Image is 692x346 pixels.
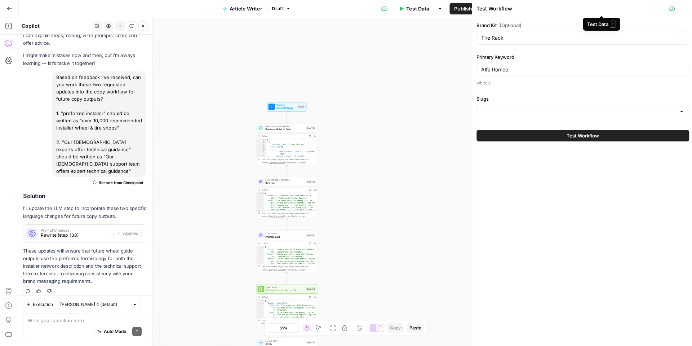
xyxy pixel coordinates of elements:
[265,285,304,289] span: Power Agent
[265,127,304,131] span: Retrieve Vehicle Data
[94,327,129,336] button: Auto Mode
[23,247,146,285] p: These updates will ensure that future wheel guide outputs use the preferred terminology for both ...
[262,302,264,305] span: Toggle code folding, rows 2 through 5
[256,246,264,249] div: 1
[567,132,599,139] span: Test Workflow
[256,150,266,155] div: 6
[33,301,53,308] span: Execution
[265,288,304,292] span: Writing Rules Enforcer 🔨
[394,3,434,14] button: Test Data
[286,219,287,230] g: Edge from step_138 to step_154
[90,178,146,187] button: Restore from Checkpoint
[262,319,316,325] div: This output is too large & has been abbreviated for review. to view the full content.
[256,248,264,253] div: 2
[262,135,307,138] div: Output
[264,139,266,141] span: Toggle code folding, rows 1 through 622
[256,123,317,165] div: Get Knowledge Base FileRetrieve Vehicle DataStep 152Output[ { "document_name":"Slugs (v2).csv", "...
[218,3,267,14] button: Article Writer
[256,195,264,200] div: 2
[306,180,315,184] div: Step 138
[264,141,266,144] span: Toggle code folding, rows 2 through 621
[306,233,315,237] div: Step 154
[476,53,689,61] label: Primary Keyword
[407,323,424,333] button: Paste
[262,211,316,218] div: This output is too large & has been abbreviated for review. to view the full content.
[256,141,266,144] div: 2
[256,192,264,195] div: 1
[269,215,284,218] span: Copy the output
[269,161,284,164] span: Copy the output
[264,148,266,151] span: Toggle code folding, rows 5 through 9
[52,71,146,177] div: Based on feedback I've received, can you work these two requested updates into the copy workflow ...
[256,231,317,272] div: LLM · GPT-5Prompt LLMStep 154Output{ "title":"Enhance Your Alfa Romeo with Wheels That Capture It...
[99,180,143,185] span: Restore from Checkpoint
[265,125,304,128] span: Get Knowledge Base File
[262,242,307,245] div: Output
[449,3,476,14] button: Publish
[256,302,264,305] div: 2
[60,301,129,308] input: Claude Sonnet 4 (default)
[23,52,146,67] p: I might make mistakes now and then, but I’m always learning — let’s tackle it together!
[269,268,284,271] span: Copy the output
[265,342,304,346] span: JSON
[306,341,315,344] div: Step 132
[256,146,266,148] div: 4
[272,5,284,12] span: Draft
[256,304,264,311] div: 3
[406,5,429,12] span: Test Data
[262,158,316,164] div: This output is too large & has been abbreviated for review. to view the full content.
[454,5,472,12] span: Publish
[41,228,110,232] span: Prompt Changes
[23,205,146,220] p: I'll update the LLM step to incorporate these two specific language changes for future copy outputs.
[265,235,304,238] span: Prompt LLM
[256,148,266,151] div: 5
[286,272,287,284] g: Edge from step_154 to step_143
[256,299,264,302] div: 1
[476,22,689,29] label: Brand Kit
[286,111,287,123] g: Edge from start to step_152
[390,325,401,331] span: Copy
[387,323,404,333] button: Copy
[123,230,138,237] span: Applied
[230,5,262,12] span: Article Writer
[265,339,304,342] span: Format JSON
[23,300,56,309] button: Execution
[104,328,126,335] span: Auto Mode
[256,155,266,158] div: 7
[280,325,288,331] span: 55%
[23,32,146,47] p: I can explain steps, debug, write prompts, code, and offer advice.
[276,104,296,107] span: Workflow
[23,193,146,200] h2: Solution
[262,192,264,195] span: Toggle code folding, rows 1 through 4
[262,188,307,192] div: Output
[262,265,316,271] div: This output is too large & has been abbreviated for review. to view the full content.
[256,144,266,146] div: 3
[476,130,689,141] button: Test Workflow
[276,106,296,110] span: Input Settings
[256,253,264,258] div: 3
[262,295,307,299] div: Output
[113,229,142,238] button: Applied
[256,102,317,111] div: WorkflowInput SettingsInputs
[256,139,266,141] div: 1
[262,246,264,249] span: Toggle code folding, rows 1 through 5
[256,284,317,326] div: Power AgentWriting Rules Enforcer 🔨Step 143Output{ "Updated_Content":{ "Subheader":"Upgrade your ...
[269,4,294,13] button: Draft
[264,146,266,148] span: Toggle code folding, rows 4 through 620
[500,22,522,29] span: (Optional)
[41,232,110,238] span: Rewrite (step_138)
[265,178,304,181] span: LLM · [PERSON_NAME] 4
[265,232,304,235] span: LLM · GPT-5
[262,299,264,302] span: Toggle code folding, rows 1 through 6
[409,325,421,331] span: Paste
[286,326,287,337] g: Edge from step_143 to step_132
[481,34,674,41] input: Tire Rack
[476,79,689,87] p: wheels
[476,95,689,102] label: Slugs
[306,126,315,130] div: Step 152
[22,22,90,30] div: Copilot
[256,200,264,301] div: 3
[265,181,304,185] span: Rewrite
[286,165,287,177] g: Edge from step_152 to step_138
[297,105,305,109] div: Inputs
